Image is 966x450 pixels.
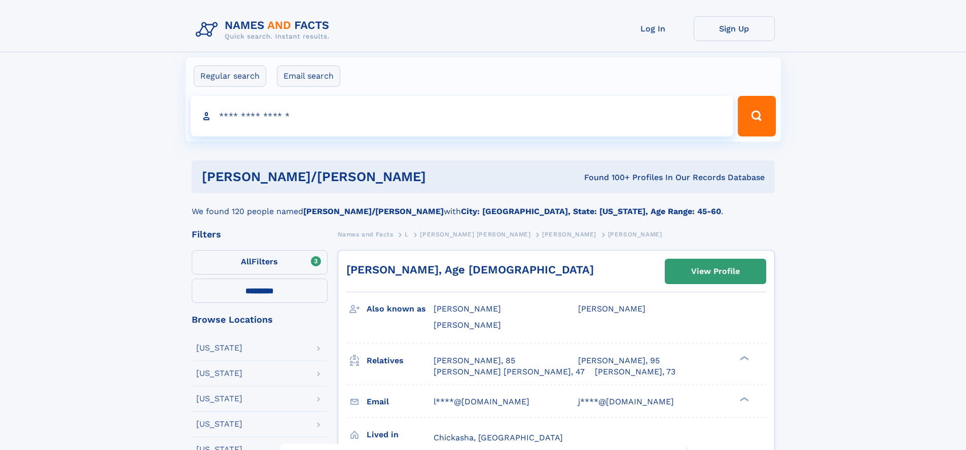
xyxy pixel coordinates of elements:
[194,65,266,87] label: Regular search
[405,228,409,240] a: L
[196,344,242,352] div: [US_STATE]
[434,320,501,330] span: [PERSON_NAME]
[192,230,328,239] div: Filters
[595,366,675,377] a: [PERSON_NAME], 73
[192,16,338,44] img: Logo Names and Facts
[608,231,662,238] span: [PERSON_NAME]
[542,231,596,238] span: [PERSON_NAME]
[737,355,749,361] div: ❯
[405,231,409,238] span: L
[196,395,242,403] div: [US_STATE]
[367,393,434,410] h3: Email
[277,65,340,87] label: Email search
[338,228,393,240] a: Names and Facts
[665,259,766,284] a: View Profile
[694,16,775,41] a: Sign Up
[578,304,646,314] span: [PERSON_NAME]
[578,355,660,366] a: [PERSON_NAME], 95
[737,396,749,402] div: ❯
[434,304,501,314] span: [PERSON_NAME]
[202,170,505,183] h1: [PERSON_NAME]/[PERSON_NAME]
[542,228,596,240] a: [PERSON_NAME]
[346,263,594,276] a: [PERSON_NAME], Age [DEMOGRAPHIC_DATA]
[434,433,563,442] span: Chickasha, [GEOGRAPHIC_DATA]
[367,300,434,318] h3: Also known as
[367,352,434,369] h3: Relatives
[191,96,734,136] input: search input
[303,206,444,216] b: [PERSON_NAME]/[PERSON_NAME]
[434,366,585,377] a: [PERSON_NAME] [PERSON_NAME], 47
[420,231,530,238] span: [PERSON_NAME] [PERSON_NAME]
[434,355,515,366] a: [PERSON_NAME], 85
[196,369,242,377] div: [US_STATE]
[192,193,775,218] div: We found 120 people named with .
[367,426,434,443] h3: Lived in
[196,420,242,428] div: [US_STATE]
[241,257,252,266] span: All
[691,260,740,283] div: View Profile
[505,172,765,183] div: Found 100+ Profiles In Our Records Database
[420,228,530,240] a: [PERSON_NAME] [PERSON_NAME]
[738,96,775,136] button: Search Button
[461,206,721,216] b: City: [GEOGRAPHIC_DATA], State: [US_STATE], Age Range: 45-60
[613,16,694,41] a: Log In
[192,315,328,324] div: Browse Locations
[192,250,328,274] label: Filters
